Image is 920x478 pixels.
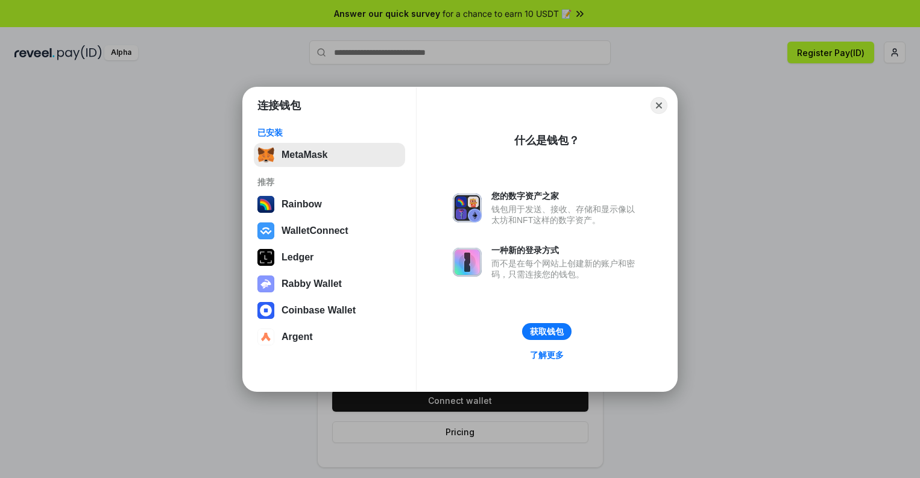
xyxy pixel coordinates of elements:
div: Rabby Wallet [282,278,342,289]
div: MetaMask [282,149,327,160]
div: 了解更多 [530,350,564,360]
button: Close [651,97,667,114]
img: svg+xml,%3Csvg%20xmlns%3D%22http%3A%2F%2Fwww.w3.org%2F2000%2Fsvg%22%20fill%3D%22none%22%20viewBox... [453,193,482,222]
div: 已安装 [257,127,402,138]
div: Argent [282,332,313,342]
div: 您的数字资产之家 [491,190,641,201]
button: MetaMask [254,143,405,167]
div: 而不是在每个网站上创建新的账户和密码，只需连接您的钱包。 [491,258,641,280]
button: Coinbase Wallet [254,298,405,322]
button: Rabby Wallet [254,272,405,296]
div: WalletConnect [282,225,348,236]
div: 获取钱包 [530,326,564,337]
img: svg+xml,%3Csvg%20width%3D%22120%22%20height%3D%22120%22%20viewBox%3D%220%200%20120%20120%22%20fil... [257,196,274,213]
h1: 连接钱包 [257,98,301,113]
div: 推荐 [257,177,402,187]
div: 一种新的登录方式 [491,245,641,256]
button: 获取钱包 [522,323,572,340]
button: Argent [254,325,405,349]
img: svg+xml,%3Csvg%20width%3D%2228%22%20height%3D%2228%22%20viewBox%3D%220%200%2028%2028%22%20fill%3D... [257,222,274,239]
img: svg+xml,%3Csvg%20xmlns%3D%22http%3A%2F%2Fwww.w3.org%2F2000%2Fsvg%22%20fill%3D%22none%22%20viewBox... [257,275,274,292]
button: Ledger [254,245,405,269]
img: svg+xml,%3Csvg%20fill%3D%22none%22%20height%3D%2233%22%20viewBox%3D%220%200%2035%2033%22%20width%... [257,146,274,163]
div: 钱包用于发送、接收、存储和显示像以太坊和NFT这样的数字资产。 [491,204,641,225]
img: svg+xml,%3Csvg%20width%3D%2228%22%20height%3D%2228%22%20viewBox%3D%220%200%2028%2028%22%20fill%3D... [257,302,274,319]
div: Coinbase Wallet [282,305,356,316]
div: 什么是钱包？ [514,133,579,148]
img: svg+xml,%3Csvg%20xmlns%3D%22http%3A%2F%2Fwww.w3.org%2F2000%2Fsvg%22%20width%3D%2228%22%20height%3... [257,249,274,266]
div: Rainbow [282,199,322,210]
div: Ledger [282,252,313,263]
a: 了解更多 [523,347,571,363]
img: svg+xml,%3Csvg%20xmlns%3D%22http%3A%2F%2Fwww.w3.org%2F2000%2Fsvg%22%20fill%3D%22none%22%20viewBox... [453,248,482,277]
button: WalletConnect [254,219,405,243]
button: Rainbow [254,192,405,216]
img: svg+xml,%3Csvg%20width%3D%2228%22%20height%3D%2228%22%20viewBox%3D%220%200%2028%2028%22%20fill%3D... [257,329,274,345]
